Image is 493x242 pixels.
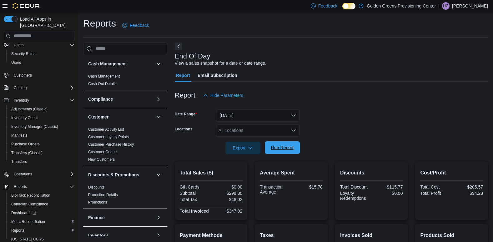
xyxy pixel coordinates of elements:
[9,132,74,139] span: Manifests
[88,74,120,79] span: Cash Management
[420,184,450,189] div: Total Cost
[420,169,483,177] h2: Cost/Profit
[11,107,48,112] span: Adjustments (Classic)
[9,200,74,208] span: Canadian Compliance
[14,73,32,78] span: Customers
[6,191,77,200] button: BioTrack Reconciliation
[1,170,77,179] button: Operations
[6,49,77,58] button: Security Roles
[438,2,440,10] p: |
[120,19,151,32] a: Feedback
[88,232,153,239] button: Inventory
[200,89,246,102] button: Hide Parameters
[11,41,26,49] button: Users
[11,84,74,92] span: Catalog
[6,58,77,67] button: Users
[11,133,27,138] span: Manifests
[373,191,403,196] div: $0.00
[420,232,483,239] h2: Products Sold
[9,209,74,217] span: Dashboards
[14,98,29,103] span: Inventory
[6,122,77,131] button: Inventory Manager (Classic)
[9,114,74,122] span: Inventory Count
[180,209,209,214] strong: Total Invoiced
[1,71,77,80] button: Customers
[229,142,257,154] span: Export
[88,74,120,78] a: Cash Management
[14,85,27,90] span: Catalog
[9,114,40,122] a: Inventory Count
[155,214,162,221] button: Finance
[1,182,77,191] button: Reports
[180,169,243,177] h2: Total Sales ($)
[88,134,129,139] span: Customer Loyalty Points
[260,184,290,194] div: Transaction Average
[225,142,260,154] button: Export
[88,149,117,154] span: Customer Queue
[11,41,74,49] span: Users
[88,82,117,86] a: Cash Out Details
[88,81,117,86] span: Cash Out Details
[88,157,115,162] span: New Customers
[216,109,300,122] button: [DATE]
[175,43,182,50] button: Next
[212,191,242,196] div: $299.80
[9,158,74,165] span: Transfers
[11,193,50,198] span: BioTrack Reconciliation
[155,95,162,103] button: Compliance
[88,185,105,190] span: Discounts
[6,200,77,209] button: Canadian Compliance
[180,232,243,239] h2: Payment Methods
[11,84,29,92] button: Catalog
[88,200,107,204] a: Promotions
[442,2,450,10] div: Hailey Cashen
[342,3,355,9] input: Dark Mode
[340,184,370,189] div: Total Discount
[9,59,23,66] a: Users
[175,53,210,60] h3: End Of Day
[88,61,127,67] h3: Cash Management
[175,60,266,67] div: View a sales snapshot for a date or date range.
[271,144,294,151] span: Run Report
[88,192,118,197] span: Promotion Details
[11,159,27,164] span: Transfers
[212,197,242,202] div: $48.02
[11,170,74,178] span: Operations
[9,123,74,130] span: Inventory Manager (Classic)
[9,192,74,199] span: BioTrack Reconciliation
[9,123,61,130] a: Inventory Manager (Classic)
[212,209,242,214] div: $347.82
[176,69,190,82] span: Report
[9,105,50,113] a: Adjustments (Classic)
[453,184,483,189] div: $205.57
[1,41,77,49] button: Users
[373,184,403,189] div: -$115.77
[11,219,45,224] span: Metrc Reconciliation
[9,218,74,225] span: Metrc Reconciliation
[175,127,193,132] label: Locations
[6,157,77,166] button: Transfers
[6,113,77,122] button: Inventory Count
[9,149,45,157] a: Transfers (Classic)
[6,226,77,235] button: Reports
[210,92,243,98] span: Hide Parameters
[175,112,197,117] label: Date Range
[452,2,488,10] p: [PERSON_NAME]
[420,191,450,196] div: Total Profit
[6,209,77,217] a: Dashboards
[180,184,210,189] div: Gift Cards
[1,96,77,105] button: Inventory
[88,232,108,239] h3: Inventory
[11,183,74,190] span: Reports
[9,200,51,208] a: Canadian Compliance
[340,169,403,177] h2: Discounts
[11,72,34,79] a: Customers
[88,114,153,120] button: Customer
[367,2,436,10] p: Golden Greens Provisioning Center
[88,172,139,178] h3: Discounts & Promotions
[155,232,162,239] button: Inventory
[88,61,153,67] button: Cash Management
[14,43,23,48] span: Users
[9,50,38,58] a: Security Roles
